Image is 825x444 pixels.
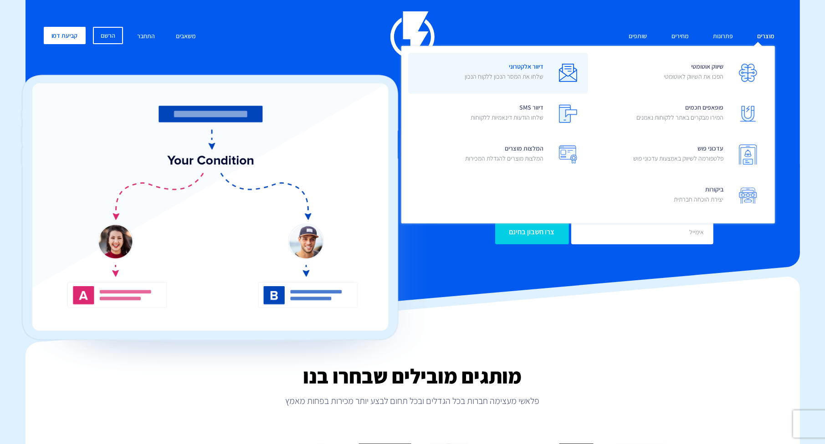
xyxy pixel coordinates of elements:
[634,141,724,167] span: עדכוני פוש
[169,27,203,46] a: משאבים
[130,27,162,46] a: התחבר
[495,220,569,244] input: צרו חשבון בחינם
[466,141,544,167] span: המלצות מוצרים
[664,72,724,81] p: הפכו את השיווק לאוטומטי
[706,27,740,46] a: פתרונות
[665,27,696,46] a: מחירים
[466,154,544,163] p: המלצות מוצרים להגדלת המכירות
[674,182,724,208] span: ביקורות
[588,135,768,176] a: עדכוני פושפלטפורמה לשיווק באמצעות עדכוני פוש
[637,113,724,122] p: המירו מבקרים באתר ללקוחות נאמנים
[465,72,544,81] p: שלחו את המסר הנכון ללקוח הנכון
[408,53,588,94] a: דיוור אלקטרונישלחו את המסר הנכון ללקוח הנכון
[664,60,724,86] span: שיווק אוטומטי
[93,27,123,44] a: הרשם
[588,94,768,135] a: פופאפים חכמיםהמירו מבקרים באתר ללקוחות נאמנים
[26,394,800,407] p: פלאשי מעצימה חברות בכל הגדלים ובכל תחום לבצע יותר מכירות בפחות מאמץ
[408,135,588,176] a: המלצות מוצריםהמלצות מוצרים להגדלת המכירות
[571,220,713,244] input: אימייל
[471,101,544,126] span: דיוור SMS
[588,176,768,217] a: ביקורותיצירת הוכחה חברתית
[26,365,800,388] h2: מותגים מובילים שבחרו בנו
[44,27,86,44] a: קביעת דמו
[637,101,724,126] span: פופאפים חכמים
[751,27,782,46] a: מוצרים
[634,154,724,163] p: פלטפורמה לשיווק באמצעות עדכוני פוש
[674,195,724,204] p: יצירת הוכחה חברתית
[465,60,544,86] span: דיוור אלקטרוני
[408,94,588,135] a: דיוור SMSשלחו הודעות דינאמיות ללקוחות
[622,27,654,46] a: שותפים
[471,113,544,122] p: שלחו הודעות דינאמיות ללקוחות
[588,53,768,94] a: שיווק אוטומטיהפכו את השיווק לאוטומטי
